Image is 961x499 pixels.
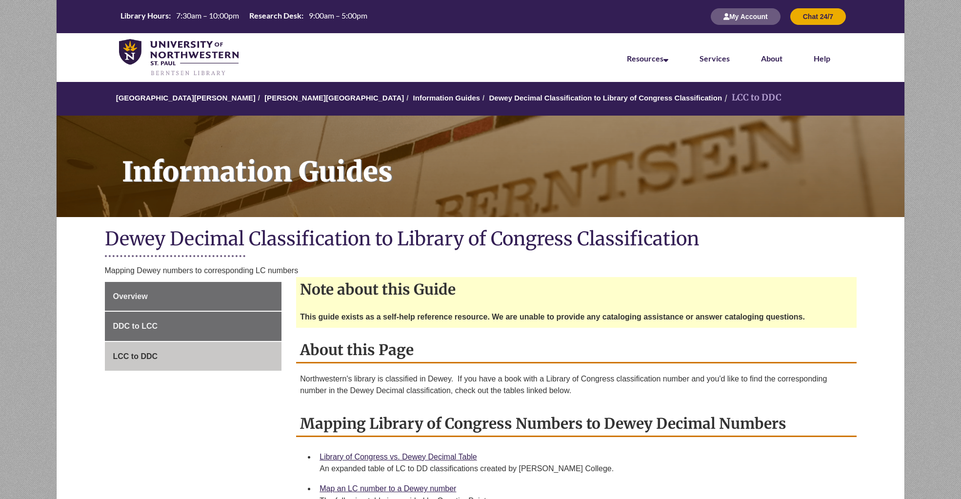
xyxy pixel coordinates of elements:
a: Overview [105,282,282,311]
a: LCC to DDC [105,342,282,371]
a: Help [814,54,830,63]
a: Services [700,54,730,63]
a: Information Guides [57,116,904,217]
a: Resources [627,54,668,63]
span: 9:00am – 5:00pm [309,11,367,20]
a: Information Guides [413,94,480,102]
p: Northwestern's library is classified in Dewey. If you have a book with a Library of Congress clas... [300,373,852,397]
img: UNWSP Library Logo [119,39,239,77]
li: LCC to DDC [722,91,781,105]
a: [PERSON_NAME][GEOGRAPHIC_DATA] [264,94,404,102]
span: DDC to LCC [113,322,158,330]
div: An expanded table of LC to DD classifications created by [PERSON_NAME] College. [320,463,848,475]
a: About [761,54,782,63]
a: My Account [711,12,781,20]
a: Hours Today [117,10,371,23]
h1: Information Guides [111,116,904,204]
div: Guide Page Menu [105,282,282,371]
span: LCC to DDC [113,352,158,360]
h1: Dewey Decimal Classification to Library of Congress Classification [105,227,857,253]
table: Hours Today [117,10,371,22]
strong: This guide exists as a self-help reference resource. We are unable to provide any cataloging assi... [300,313,805,321]
th: Library Hours: [117,10,172,21]
a: DDC to LCC [105,312,282,341]
a: [GEOGRAPHIC_DATA][PERSON_NAME] [116,94,256,102]
a: Dewey Decimal Classification to Library of Congress Classification [489,94,722,102]
h2: About this Page [296,338,856,363]
span: Mapping Dewey numbers to corresponding LC numbers [105,266,299,275]
button: My Account [711,8,781,25]
button: Chat 24/7 [790,8,846,25]
span: Overview [113,292,148,300]
a: Chat 24/7 [790,12,846,20]
th: Research Desk: [245,10,305,21]
a: Map an LC number to a Dewey number [320,484,456,493]
h2: Note about this Guide [296,277,856,301]
span: 7:30am – 10:00pm [176,11,239,20]
a: Library of Congress vs. Dewey Decimal Table [320,453,477,461]
h2: Mapping Library of Congress Numbers to Dewey Decimal Numbers [296,411,856,437]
